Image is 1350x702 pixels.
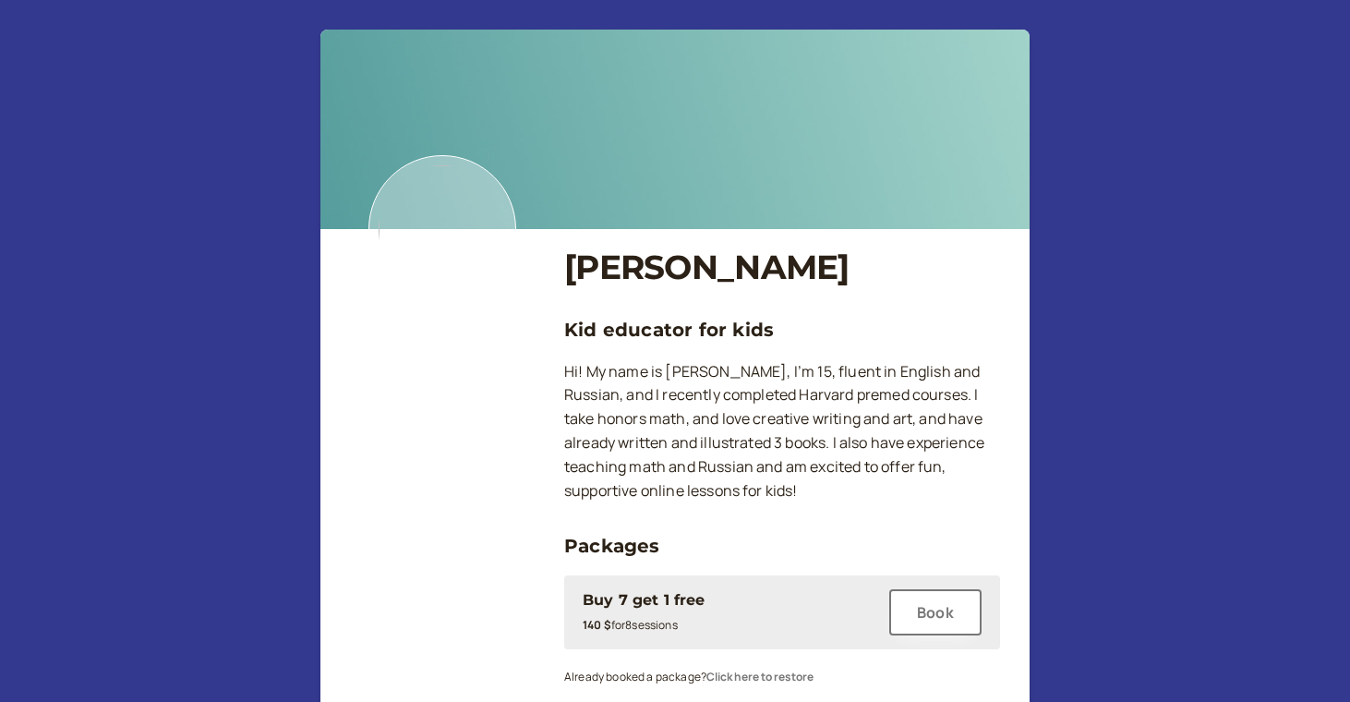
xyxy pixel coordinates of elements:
p: Hi! My name is [PERSON_NAME], I’m 15, fluent in English and Russian, and I recently completed Har... [564,360,1000,503]
button: Book [889,589,982,635]
small: for 8 session s [583,617,678,633]
h3: Kid educator for kids [564,315,1000,345]
small: Already booked a package? [564,669,814,684]
div: Buy 7 get 1 free140 $for8sessions [583,588,871,636]
button: Click here to restore [706,671,814,684]
h3: Packages [564,531,1000,561]
h1: [PERSON_NAME] [564,248,1000,287]
b: 140 $ [583,617,611,633]
div: Buy 7 get 1 free [583,588,705,612]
